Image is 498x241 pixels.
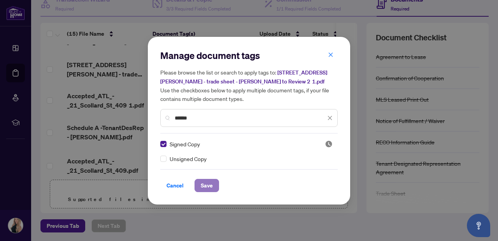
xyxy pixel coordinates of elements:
[160,49,338,62] h2: Manage document tags
[201,179,213,192] span: Save
[325,140,333,148] span: Pending Review
[160,69,327,85] span: [STREET_ADDRESS][PERSON_NAME] - trade sheet - [PERSON_NAME] to Review 2 1.pdf
[160,68,338,103] h5: Please browse the list or search to apply tags to: Use the checkboxes below to apply multiple doc...
[325,140,333,148] img: status
[328,52,333,57] span: close
[167,179,184,192] span: Cancel
[170,140,200,148] span: Signed Copy
[467,214,490,237] button: Open asap
[160,179,190,192] button: Cancel
[195,179,219,192] button: Save
[170,154,207,163] span: Unsigned Copy
[327,115,333,121] span: close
